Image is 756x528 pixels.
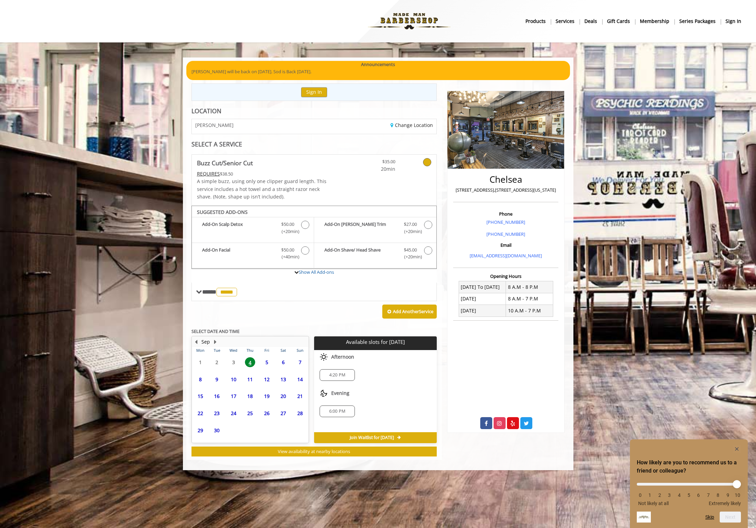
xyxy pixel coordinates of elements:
[607,17,630,25] b: gift cards
[715,492,721,498] li: 8
[324,221,397,235] b: Add-On [PERSON_NAME] Trim
[278,391,288,401] span: 20
[676,492,683,498] li: 4
[197,158,253,168] b: Buzz Cut/Senior Cut
[635,16,674,26] a: MembershipMembership
[277,253,298,260] span: (+40min )
[195,408,206,418] span: 22
[191,68,565,75] p: [PERSON_NAME] will be back on [DATE]. Sod is Back [DATE].
[726,17,741,25] b: sign in
[525,17,546,25] b: products
[455,175,557,184] h2: Chelsea
[225,388,241,405] td: Select day17
[258,371,275,388] td: Select day12
[638,501,669,506] span: Not likely at all
[202,246,274,261] b: Add-On Facial
[455,243,557,247] h3: Email
[242,388,258,405] td: Select day18
[194,338,199,346] button: Previous Month
[262,357,272,367] span: 5
[192,347,209,354] th: Mon
[459,281,506,293] td: [DATE] To [DATE]
[262,374,272,384] span: 12
[295,391,305,401] span: 21
[281,246,294,254] span: $50.00
[195,391,206,401] span: 15
[242,371,258,388] td: Select day11
[258,405,275,422] td: Select day26
[242,405,258,422] td: Select day25
[225,371,241,388] td: Select day10
[350,435,394,440] span: Join Waitlist for [DATE]
[299,269,334,275] a: Show All Add-ons
[228,408,239,418] span: 24
[277,228,298,235] span: (+20min )
[506,305,553,317] td: 10 A.M - 7 P.M
[453,274,558,279] h3: Opening Hours
[640,17,669,25] b: Membership
[695,492,702,498] li: 6
[209,347,225,354] th: Tue
[209,422,225,439] td: Select day30
[228,391,239,401] span: 17
[295,374,305,384] span: 14
[320,369,355,381] div: 4:20 PM
[459,293,506,305] td: [DATE]
[331,390,349,396] span: Evening
[324,246,397,261] b: Add-On Shave/ Head Shave
[705,492,712,498] li: 7
[404,221,417,228] span: $27.00
[320,405,355,417] div: 6:00 PM
[192,371,209,388] td: Select day8
[197,178,335,201] p: A simple buzz, using only one clipper guard length. This service includes a hot towel and a strai...
[355,155,395,173] a: $35.00
[470,253,542,259] a: [EMAIL_ADDRESS][DOMAIN_NAME]
[734,492,741,498] li: 10
[295,357,305,367] span: 7
[292,354,308,371] td: Select day7
[637,492,644,498] li: 0
[666,492,673,498] li: 3
[637,445,741,523] div: How likely are you to recommend us to a friend or colleague? Select an option from 0 to 10, with ...
[404,246,417,254] span: $45.00
[275,371,292,388] td: Select day13
[192,405,209,422] td: Select day22
[212,408,222,418] span: 23
[320,353,328,361] img: afternoon slots
[391,122,433,128] a: Change Location
[292,371,308,388] td: Select day14
[278,357,288,367] span: 6
[195,123,234,128] span: [PERSON_NAME]
[191,107,221,115] b: LOCATION
[262,391,272,401] span: 19
[656,492,663,498] li: 2
[733,445,741,453] button: Hide survey
[295,408,305,418] span: 28
[602,16,635,26] a: Gift cardsgift cards
[331,354,354,360] span: Afternoon
[721,16,746,26] a: sign insign in
[275,354,292,371] td: Select day6
[278,374,288,384] span: 13
[228,374,239,384] span: 10
[191,141,437,147] div: SELECT A SERVICE
[361,61,395,68] b: Announcements
[637,459,741,475] h2: How likely are you to recommend us to a friend or colleague? Select an option from 0 to 10, with ...
[674,16,721,26] a: Series packagesSeries packages
[400,228,420,235] span: (+20min )
[551,16,580,26] a: ServicesServices
[195,221,310,237] label: Add-On Scalp Detox
[195,246,310,262] label: Add-On Facial
[278,408,288,418] span: 27
[245,391,255,401] span: 18
[245,357,255,367] span: 4
[225,405,241,422] td: Select day24
[362,2,456,40] img: Made Man Barbershop logo
[486,231,525,237] a: [PHONE_NUMBER]
[556,17,574,25] b: Services
[191,206,437,269] div: Buzz Cut/Senior Cut Add-onS
[212,391,222,401] span: 16
[317,339,434,345] p: Available slots for [DATE]
[382,305,437,319] button: Add AnotherService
